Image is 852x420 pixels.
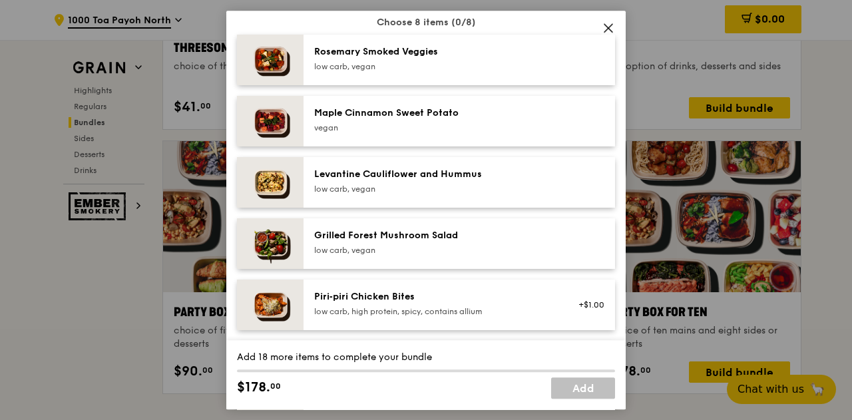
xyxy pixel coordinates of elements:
div: low carb, vegan [314,245,553,256]
img: daily_normal_Levantine_Cauliflower_and_Hummus__Horizontal_.jpg [237,157,304,208]
div: Add 18 more items to complete your bundle [237,351,615,364]
div: Choose 8 items (0/8) [237,16,615,29]
span: $178. [237,377,270,397]
div: Rosemary Smoked Veggies [314,45,553,59]
img: daily_normal_Thyme-Rosemary-Zucchini-HORZ.jpg [237,35,304,85]
img: daily_normal_Maple_Cinnamon_Sweet_Potato__Horizontal_.jpg [237,96,304,146]
div: Grilled Forest Mushroom Salad [314,229,553,242]
div: low carb, vegan [314,184,553,194]
div: +$1.00 [569,300,604,310]
div: Piri‑piri Chicken Bites [314,290,553,304]
a: Add [551,377,615,399]
img: daily_normal_Grilled-Forest-Mushroom-Salad-HORZ.jpg [237,218,304,269]
div: Levantine Cauliflower and Hummus [314,168,553,181]
div: Maple Cinnamon Sweet Potato [314,106,553,120]
div: low carb, vegan [314,61,553,72]
img: daily_normal_Piri-Piri-Chicken-Bites-HORZ.jpg [237,280,304,330]
div: low carb, high protein, spicy, contains allium [314,306,553,317]
div: vegan [314,122,553,133]
span: 00 [270,381,281,391]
